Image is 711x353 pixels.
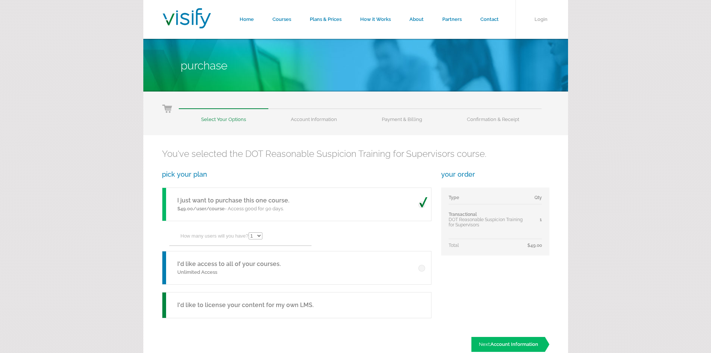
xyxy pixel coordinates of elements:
div: Have more than 25 users in mind? [181,246,319,263]
img: Visify Training [163,8,211,28]
span: Account Information [490,341,538,347]
span: $49.00 [527,243,542,248]
a: I'd like to license your content for my own LMS. [162,292,431,318]
li: Select Your Options [179,108,268,122]
h3: pick your plan [162,170,431,178]
td: Total [449,239,527,248]
td: Type [449,195,527,204]
div: How many users will you have? [181,229,319,245]
span: Unlimited Access [177,269,217,275]
p: - Access good for 90 days. [177,205,289,213]
span: DOT Reasonable Suspicion Training for Supervisors [449,217,523,227]
span: $49.00/user/course [177,206,225,211]
h3: your order [441,170,549,178]
h5: I just want to purchase this one course. [177,196,289,205]
li: Payment & Billing [359,108,445,122]
span: Transactional [449,212,477,217]
h2: You've selected the DOT Reasonable Suspicion Training for Supervisors course. [162,148,549,159]
a: I'd like access to all of your courses. [177,260,281,267]
a: Visify Training [163,20,211,31]
td: Qty [527,195,542,204]
h5: I'd like to license your content for my own LMS. [177,301,314,310]
a: Next:Account Information [471,337,549,352]
li: Confirmation & Receipt [445,108,542,122]
div: 1 [527,217,542,222]
li: Account Information [268,108,359,122]
span: Purchase [181,59,227,72]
